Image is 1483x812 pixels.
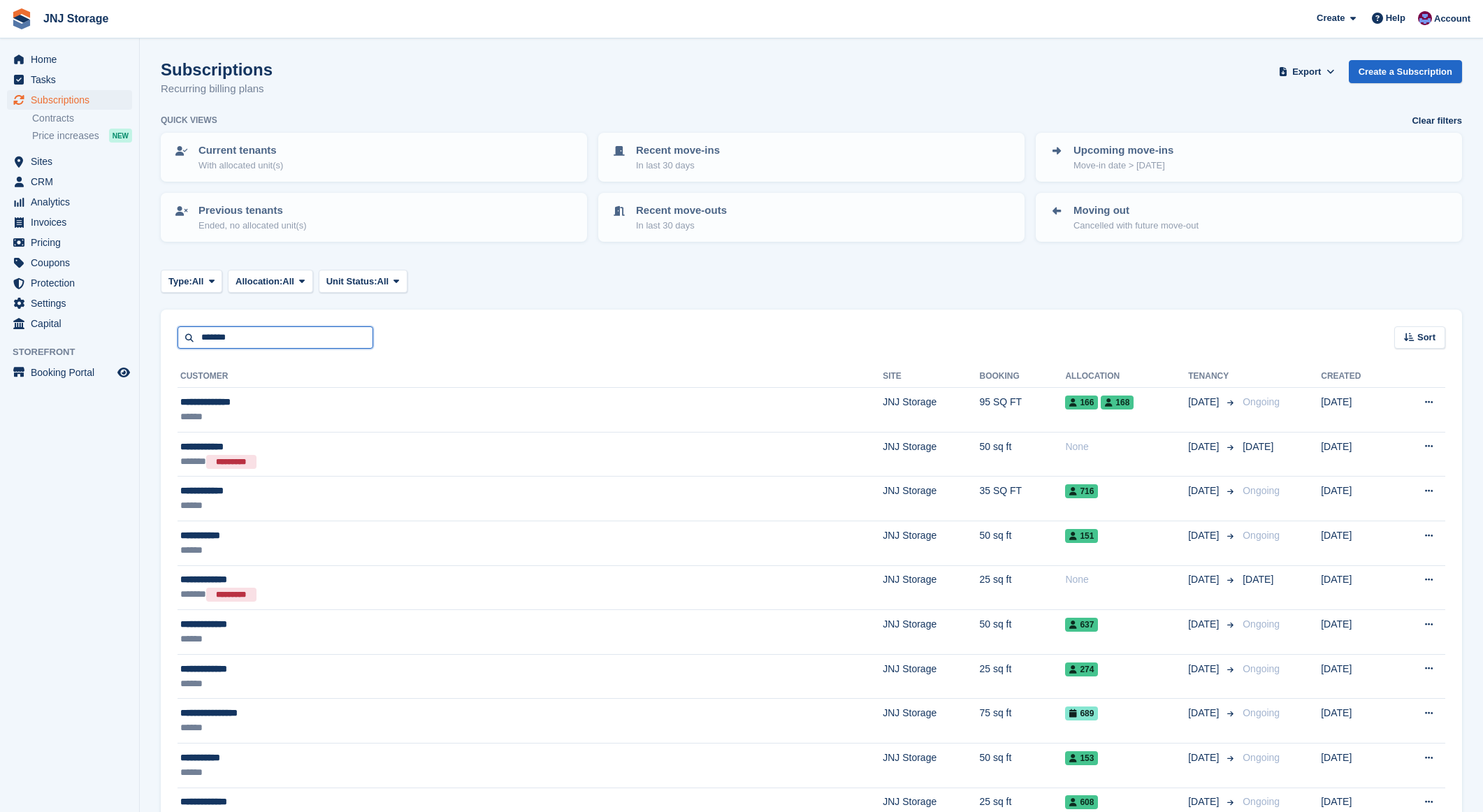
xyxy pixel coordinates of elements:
[31,172,115,191] span: CRM
[1417,331,1435,345] span: Sort
[31,363,115,382] span: Booking Portal
[11,8,32,29] img: stora-icon-8386f47178a22dfd0bd8f6a31ec36ba5ce8667c1dd55bd0f319d3a0aa187defe.svg
[7,152,132,171] a: menu
[1037,134,1461,180] a: Upcoming move-ins Move-in date > [DATE]
[1349,60,1462,83] a: Create a Subscription
[1321,565,1393,610] td: [DATE]
[1065,618,1098,632] span: 637
[883,432,979,477] td: JNJ Storage
[979,610,1065,655] td: 50 sq ft
[1321,654,1393,699] td: [DATE]
[32,129,99,143] span: Price increases
[31,212,115,232] span: Invoices
[979,388,1065,433] td: 95 SQ FT
[161,114,217,126] h6: Quick views
[883,743,979,788] td: JNJ Storage
[1188,395,1222,409] span: [DATE]
[31,90,115,110] span: Subscriptions
[1243,752,1280,763] span: Ongoing
[1321,743,1393,788] td: [DATE]
[636,219,727,233] p: In last 30 days
[1321,521,1393,565] td: [DATE]
[7,293,132,313] a: menu
[883,388,979,433] td: JNJ Storage
[198,159,283,173] p: With allocated unit(s)
[1037,194,1461,240] a: Moving out Cancelled with future move-out
[1065,751,1098,765] span: 153
[162,134,586,180] a: Current tenants With allocated unit(s)
[282,275,294,289] span: All
[161,60,273,79] h1: Subscriptions
[1321,365,1393,388] th: Created
[1243,574,1273,585] span: [DATE]
[1434,12,1470,26] span: Account
[1073,219,1199,233] p: Cancelled with future move-out
[636,143,720,159] p: Recent move-ins
[1073,203,1199,219] p: Moving out
[979,743,1065,788] td: 50 sq ft
[7,253,132,273] a: menu
[1386,11,1405,25] span: Help
[115,364,132,381] a: Preview store
[31,152,115,171] span: Sites
[1073,143,1173,159] p: Upcoming move-ins
[168,275,192,289] span: Type:
[1243,530,1280,541] span: Ongoing
[1243,396,1280,407] span: Ongoing
[31,293,115,313] span: Settings
[1188,572,1222,587] span: [DATE]
[1065,572,1188,587] div: None
[1188,617,1222,632] span: [DATE]
[7,273,132,293] a: menu
[979,565,1065,610] td: 25 sq ft
[1065,795,1098,809] span: 608
[979,521,1065,565] td: 50 sq ft
[1418,11,1432,25] img: Jonathan Scrase
[1101,396,1134,409] span: 168
[32,112,132,125] a: Contracts
[7,212,132,232] a: menu
[31,273,115,293] span: Protection
[31,314,115,333] span: Capital
[1188,795,1222,809] span: [DATE]
[32,128,132,143] a: Price increases NEW
[198,219,307,233] p: Ended, no allocated unit(s)
[1321,432,1393,477] td: [DATE]
[1317,11,1345,25] span: Create
[979,699,1065,744] td: 75 sq ft
[1243,707,1280,718] span: Ongoing
[236,275,282,289] span: Allocation:
[7,192,132,212] a: menu
[883,654,979,699] td: JNJ Storage
[883,610,979,655] td: JNJ Storage
[38,7,114,30] a: JNJ Storage
[979,365,1065,388] th: Booking
[1412,114,1462,128] a: Clear filters
[1065,706,1098,720] span: 689
[1243,618,1280,630] span: Ongoing
[326,275,377,289] span: Unit Status:
[1292,65,1321,79] span: Export
[1188,751,1222,765] span: [DATE]
[161,270,222,293] button: Type: All
[600,134,1023,180] a: Recent move-ins In last 30 days
[1073,159,1173,173] p: Move-in date > [DATE]
[1321,388,1393,433] td: [DATE]
[979,654,1065,699] td: 25 sq ft
[636,203,727,219] p: Recent move-outs
[979,432,1065,477] td: 50 sq ft
[192,275,204,289] span: All
[319,270,407,293] button: Unit Status: All
[7,363,132,382] a: menu
[1321,699,1393,744] td: [DATE]
[883,565,979,610] td: JNJ Storage
[31,253,115,273] span: Coupons
[198,143,283,159] p: Current tenants
[162,194,586,240] a: Previous tenants Ended, no allocated unit(s)
[178,365,883,388] th: Customer
[1188,706,1222,720] span: [DATE]
[377,275,389,289] span: All
[1188,528,1222,543] span: [DATE]
[1243,663,1280,674] span: Ongoing
[1188,484,1222,498] span: [DATE]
